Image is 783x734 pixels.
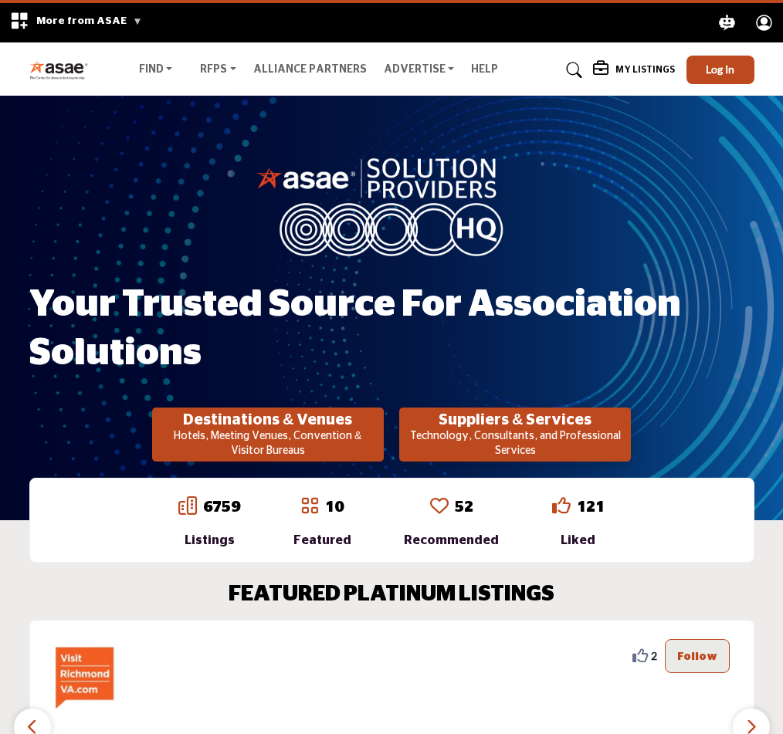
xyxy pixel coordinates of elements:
img: Site Logo [29,60,96,79]
div: Listings [178,531,240,550]
div: Recommended [404,531,499,550]
a: 10 [325,499,344,515]
img: image [256,154,527,256]
a: Go to Featured [300,496,319,518]
div: Featured [293,531,351,550]
h2: Destinations & Venues [157,411,379,429]
a: Alliance Partners [253,64,367,75]
a: Find [128,59,184,81]
button: Destinations & Venues Hotels, Meeting Venues, Convention & Visitor Bureaus [152,408,384,462]
img: Richmond Region Tourism [49,639,118,709]
h2: Suppliers & Services [404,411,626,429]
a: Go to Recommended [430,496,449,518]
span: 2 [651,648,657,664]
span: Log In [706,63,734,76]
h1: Your Trusted Source for Association Solutions [29,281,754,377]
p: Follow [677,648,717,665]
a: Advertise [373,59,466,81]
button: Suppliers & Services Technology, Consultants, and Professional Services [399,408,631,462]
p: Hotels, Meeting Venues, Convention & Visitor Bureaus [157,429,379,459]
button: Follow [665,639,730,673]
a: Help [471,64,498,75]
button: Log In [686,56,754,84]
i: Go to Liked [552,496,571,515]
span: More from ASAE [36,15,142,26]
a: 121 [577,499,605,515]
a: RFPs [189,59,247,81]
h5: My Listings [615,64,675,76]
h2: FEATURED PLATINUM LISTINGS [229,582,554,608]
a: Search [559,58,585,83]
div: Liked [552,531,605,550]
p: Technology, Consultants, and Professional Services [404,429,626,459]
a: 6759 [203,499,240,515]
a: 52 [455,499,473,515]
div: My Listings [593,61,675,79]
